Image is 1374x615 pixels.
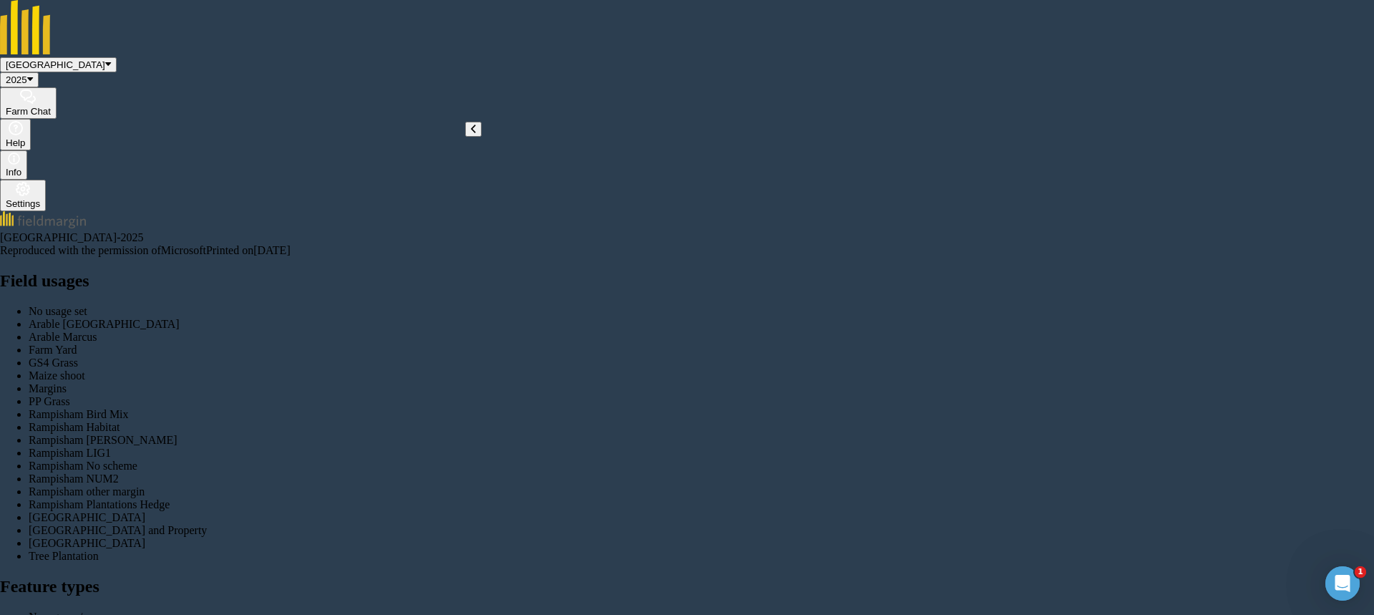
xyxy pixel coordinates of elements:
[8,152,20,165] img: svg+xml;base64,PHN2ZyB4bWxucz0iaHR0cDovL3d3dy53My5vcmcvMjAwMC9zdmciIHdpZHRoPSIxNyIgaGVpZ2h0PSIxNy...
[6,137,25,148] div: Help
[29,331,1374,344] div: Arable Marcus
[1325,566,1360,601] iframe: Intercom live chat
[206,244,291,256] span: Printed on [DATE]
[29,421,1374,434] div: Rampisham Habitat
[7,121,24,135] img: A question mark icon
[29,485,1374,498] div: Rampisham other margin
[1355,566,1366,578] span: 1
[29,460,1374,473] div: Rampisham No scheme
[19,89,36,104] img: Two speech bubbles overlapping with the left bubble in the forefront
[29,408,1374,421] div: Rampisham Bird Mix
[6,59,105,70] span: [GEOGRAPHIC_DATA]
[29,395,1374,408] div: PP Grass
[29,382,1374,395] div: Margins
[14,182,31,196] img: A cog icon
[29,357,1374,369] div: GS4 Grass
[29,318,1374,331] div: Arable [GEOGRAPHIC_DATA]
[29,524,1374,537] div: [GEOGRAPHIC_DATA] and Property
[6,167,21,178] div: Info
[6,74,27,85] span: 2025
[29,369,1374,382] div: Maize shoot
[6,106,51,117] div: Farm Chat
[29,447,1374,460] div: Rampisham LIG1
[29,473,1374,485] div: Rampisham NUM2
[29,344,1374,357] div: Farm Yard
[29,305,1374,318] div: No usage set
[29,511,1374,524] div: [GEOGRAPHIC_DATA]
[6,198,40,209] div: Settings
[29,550,1374,563] div: Tree Plantation
[29,434,1374,447] div: Rampisham [PERSON_NAME]
[29,537,1374,550] div: [GEOGRAPHIC_DATA]
[29,498,1374,511] div: Rampisham Plantations Hedge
